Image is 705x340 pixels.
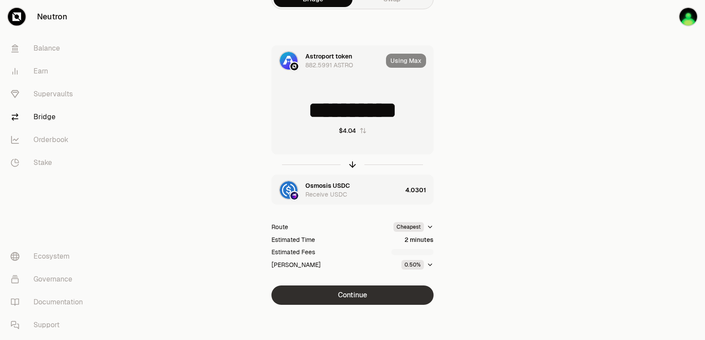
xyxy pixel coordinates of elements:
[305,52,352,61] div: Astroport token
[271,223,288,231] div: Route
[290,192,298,200] img: Osmosis Logo
[4,83,95,106] a: Supervaults
[4,106,95,128] a: Bridge
[4,245,95,268] a: Ecosystem
[4,37,95,60] a: Balance
[404,235,434,244] div: 2 minutes
[272,46,382,76] div: ASTRO LogoNeutron LogoAstroport token882.5991 ASTRO
[4,128,95,151] a: Orderbook
[271,285,434,305] button: Continue
[305,181,350,190] div: Osmosis USDC
[271,260,321,269] div: [PERSON_NAME]
[305,61,353,69] div: 882.5991 ASTRO
[4,151,95,174] a: Stake
[271,248,315,256] div: Estimated Fees
[4,60,95,83] a: Earn
[290,62,298,70] img: Neutron Logo
[405,175,433,205] div: 4.0301
[4,291,95,314] a: Documentation
[272,175,402,205] div: USDC LogoOsmosis LogoOsmosis USDCReceive USDC
[280,52,297,69] img: ASTRO Logo
[339,126,367,135] button: $4.04
[4,314,95,336] a: Support
[401,260,424,270] div: 0.50%
[393,222,434,232] button: Cheapest
[272,175,433,205] button: USDC LogoOsmosis LogoOsmosis USDCReceive USDC4.0301
[280,181,297,199] img: USDC Logo
[393,222,424,232] div: Cheapest
[4,268,95,291] a: Governance
[401,260,434,270] button: 0.50%
[679,8,697,26] img: sandy mercy
[271,235,315,244] div: Estimated Time
[305,190,347,199] div: Receive USDC
[339,126,356,135] div: $4.04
